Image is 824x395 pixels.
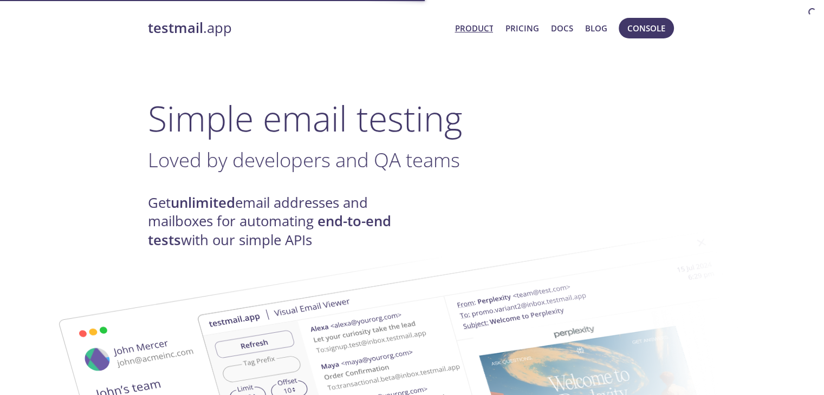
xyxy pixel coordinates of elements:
[148,18,203,37] strong: testmail
[148,194,412,249] h4: Get email addresses and mailboxes for automating with our simple APIs
[148,212,391,249] strong: end-to-end tests
[505,21,538,35] a: Pricing
[627,21,665,35] span: Console
[551,21,573,35] a: Docs
[455,21,493,35] a: Product
[171,193,235,212] strong: unlimited
[148,97,677,139] h1: Simple email testing
[619,18,674,38] button: Console
[148,19,446,37] a: testmail.app
[585,21,607,35] a: Blog
[148,146,460,173] span: Loved by developers and QA teams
